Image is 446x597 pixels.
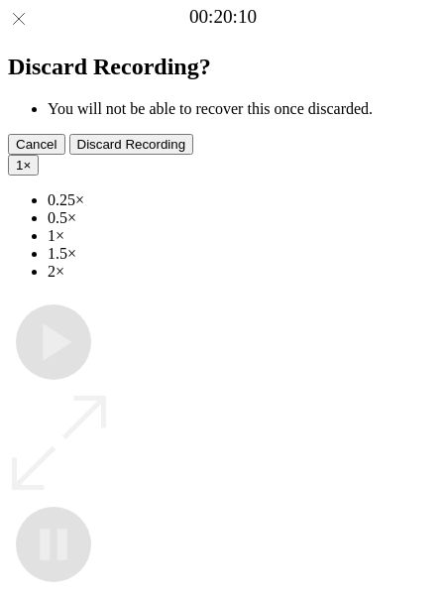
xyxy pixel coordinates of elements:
[8,54,438,80] h2: Discard Recording?
[16,158,23,173] span: 1
[48,245,438,263] li: 1.5×
[8,155,39,176] button: 1×
[48,227,438,245] li: 1×
[48,209,438,227] li: 0.5×
[189,6,257,28] a: 00:20:10
[8,134,65,155] button: Cancel
[69,134,194,155] button: Discard Recording
[48,263,438,281] li: 2×
[48,100,438,118] li: You will not be able to recover this once discarded.
[48,191,438,209] li: 0.25×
